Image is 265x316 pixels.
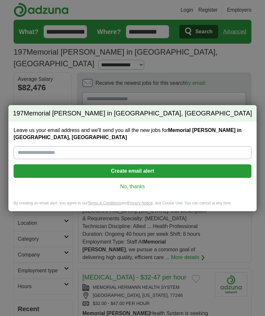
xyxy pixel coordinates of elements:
[8,105,257,122] h2: Memorial [PERSON_NAME] in [GEOGRAPHIC_DATA], [GEOGRAPHIC_DATA]
[14,127,251,141] label: Leave us your email address and we'll send you all the new jobs for
[8,201,257,211] div: By creating an email alert, you agree to our and , and Cookie Use. You can cancel at any time.
[13,109,24,118] span: 197
[128,201,153,205] a: Privacy Notice
[14,164,251,178] button: Create email alert
[19,183,246,190] a: No, thanks
[88,201,121,205] a: Terms & Conditions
